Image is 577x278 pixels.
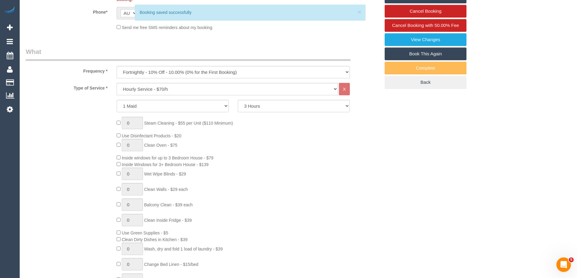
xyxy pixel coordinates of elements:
[144,202,193,207] span: Balcony Clean - $39 each
[556,257,571,272] iframe: Intercom live chat
[358,9,361,15] button: ×
[385,19,466,32] a: Cancel Booking with 50.00% Fee
[144,218,192,223] span: Clean Inside Fridge - $39
[122,237,187,242] span: Clean Dirty Dishes in Kitchen - $39
[569,257,574,262] span: 5
[21,7,112,15] label: Phone*
[385,33,466,46] a: View Changes
[144,143,177,148] span: Clean Oven - $75
[385,76,466,89] a: Back
[4,6,16,15] img: Automaid Logo
[144,247,223,251] span: Wash, dry and fold 1 load of laundry - $39
[26,47,350,61] legend: What
[122,25,212,30] span: Send me free SMS reminders about my booking
[144,121,233,126] span: Steam Cleaning - $55 per Unit ($110 Minimum)
[122,231,168,235] span: Use Green Supplies - $5
[122,155,214,160] span: Inside windows for up to 3 Bedroom House - $79
[144,262,198,267] span: Change Bed Linen - $15/bed
[21,66,112,74] label: Frequency *
[144,172,186,176] span: Wet Wipe Blinds - $29
[140,9,361,15] div: Booking saved successfully
[392,23,459,28] span: Cancel Booking with 50.00% Fee
[21,83,112,91] label: Type of Service *
[385,47,466,60] a: Book This Again
[144,187,188,192] span: Clean Walls - $29 each
[385,5,466,18] a: Cancel Booking
[122,133,181,138] span: Use Disinfectant Products - $20
[122,162,209,167] span: Inside Windows for 3+ Bedroom House - $139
